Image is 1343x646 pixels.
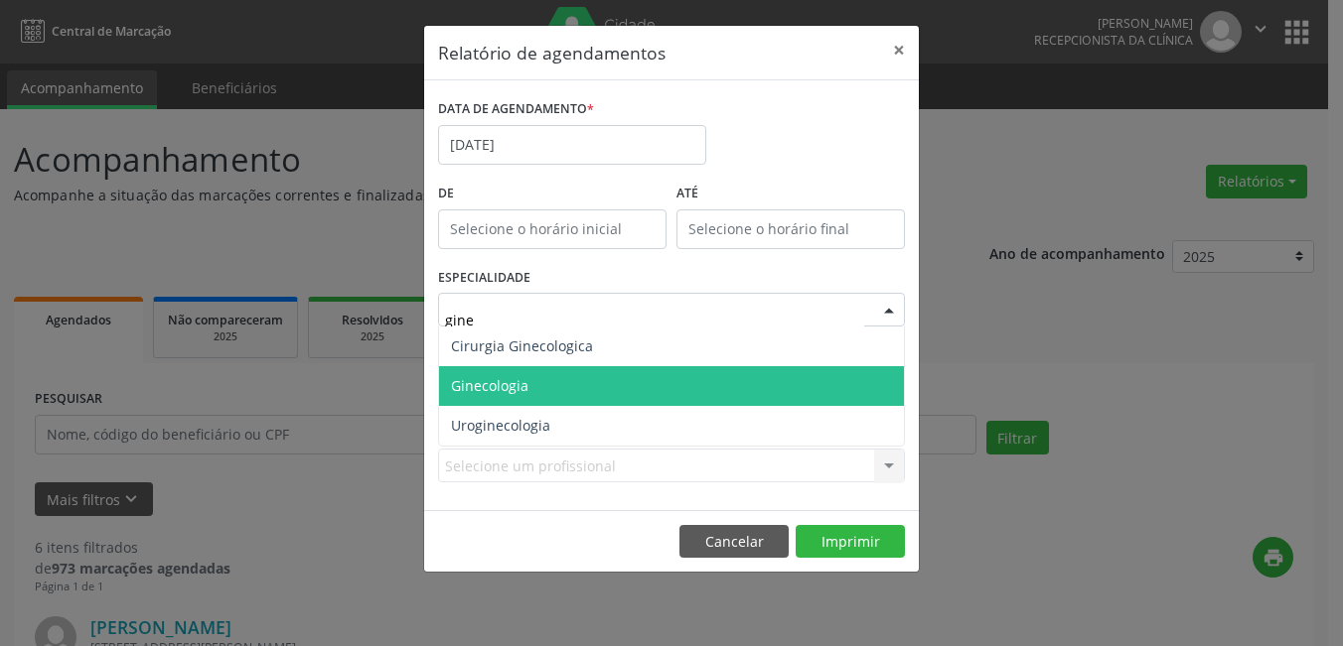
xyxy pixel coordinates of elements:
button: Cancelar [679,525,789,559]
label: ATÉ [676,179,905,209]
input: Selecione o horário final [676,209,905,249]
label: De [438,179,667,209]
h5: Relatório de agendamentos [438,40,666,65]
button: Close [879,26,919,74]
label: DATA DE AGENDAMENTO [438,94,594,125]
input: Seleciona uma especialidade [445,300,864,339]
button: Imprimir [796,525,905,559]
span: Cirurgia Ginecologica [451,336,593,355]
span: Ginecologia [451,376,528,395]
input: Selecione uma data ou intervalo [438,125,706,165]
input: Selecione o horário inicial [438,209,667,249]
span: Uroginecologia [451,416,550,435]
label: ESPECIALIDADE [438,263,530,294]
